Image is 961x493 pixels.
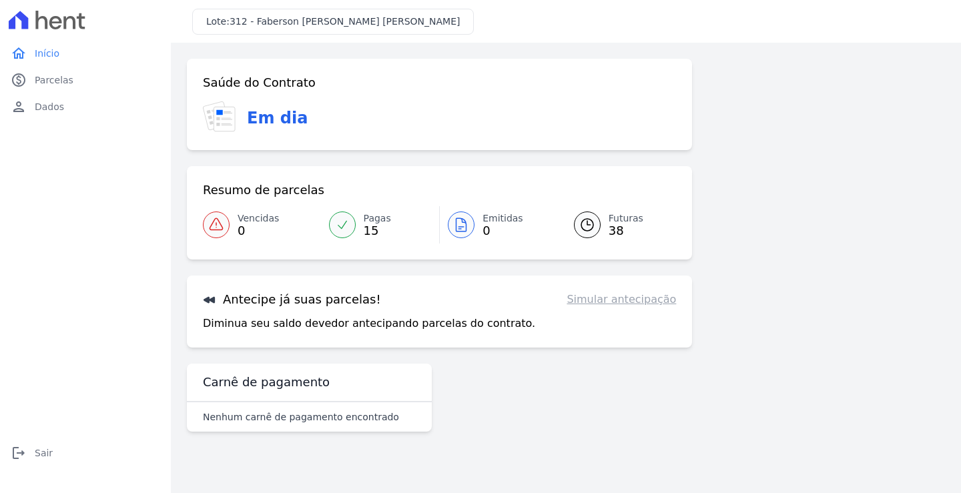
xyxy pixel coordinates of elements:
[203,292,381,308] h3: Antecipe já suas parcelas!
[5,67,166,93] a: paidParcelas
[203,206,321,243] a: Vencidas 0
[238,225,279,236] span: 0
[203,316,535,332] p: Diminua seu saldo devedor antecipando parcelas do contrato.
[247,106,308,130] h3: Em dia
[203,374,330,390] h3: Carnê de pagamento
[11,445,27,461] i: logout
[230,16,460,27] span: 312 - Faberson [PERSON_NAME] [PERSON_NAME]
[609,225,643,236] span: 38
[558,206,677,243] a: Futuras 38
[609,211,643,225] span: Futuras
[440,206,558,243] a: Emitidas 0
[203,75,316,91] h3: Saúde do Contrato
[5,93,166,120] a: personDados
[11,99,27,115] i: person
[5,440,166,466] a: logoutSair
[364,225,391,236] span: 15
[11,72,27,88] i: paid
[206,15,460,29] h3: Lote:
[35,73,73,87] span: Parcelas
[364,211,391,225] span: Pagas
[238,211,279,225] span: Vencidas
[203,182,324,198] h3: Resumo de parcelas
[203,410,399,424] p: Nenhum carnê de pagamento encontrado
[483,225,523,236] span: 0
[567,292,676,308] a: Simular antecipação
[11,45,27,61] i: home
[483,211,523,225] span: Emitidas
[35,446,53,460] span: Sair
[35,47,59,60] span: Início
[321,206,440,243] a: Pagas 15
[5,40,166,67] a: homeInício
[35,100,64,113] span: Dados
